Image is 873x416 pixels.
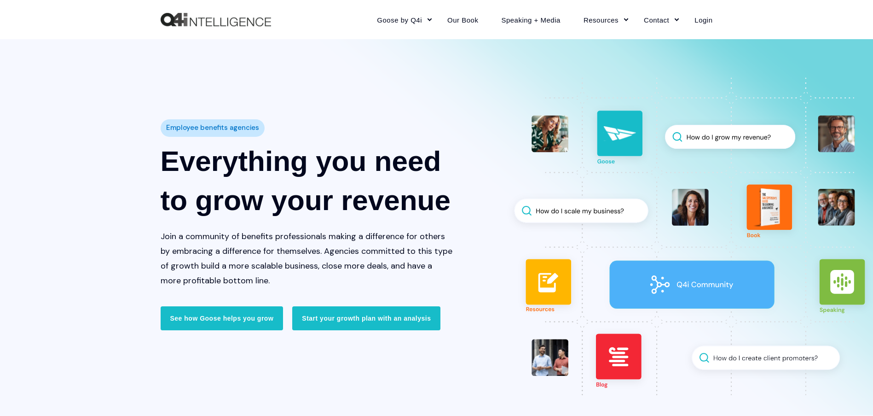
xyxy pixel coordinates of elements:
span: Employee benefits agencies [166,121,259,135]
a: Back to Home [161,13,271,27]
a: See how Goose helps you grow [161,306,283,330]
p: Join a community of benefits professionals making a difference for others by embracing a differen... [161,229,453,288]
a: Start your growth plan with an analysis [292,306,440,330]
h1: Everything you need to grow your revenue [161,141,453,220]
img: Q4intelligence, LLC logo [161,13,271,27]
